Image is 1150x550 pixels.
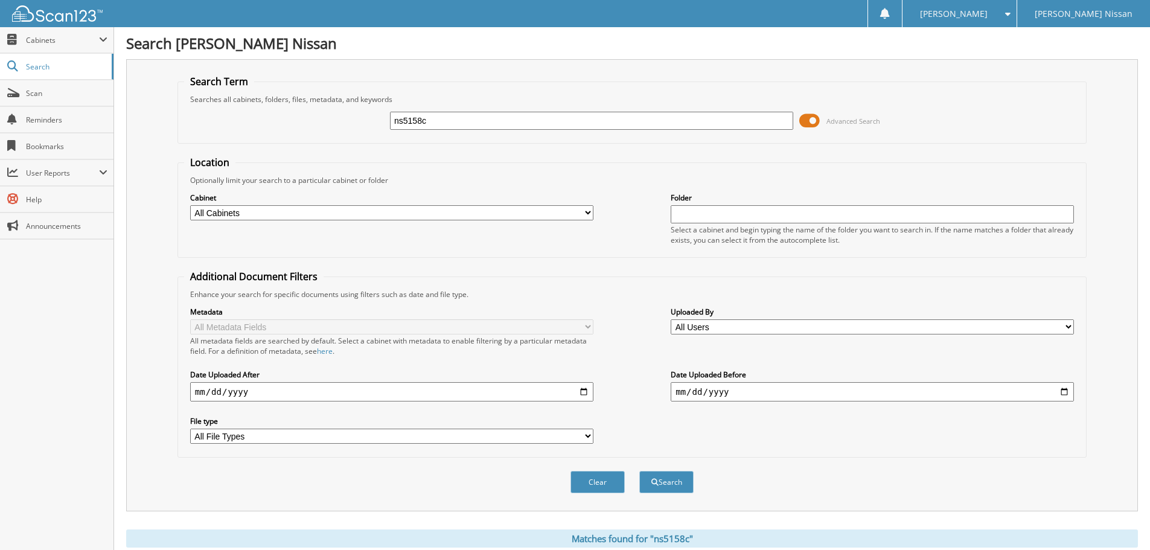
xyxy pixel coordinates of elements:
[671,225,1074,245] div: Select a cabinet and begin typing the name of the folder you want to search in. If the name match...
[570,471,625,493] button: Clear
[184,94,1080,104] div: Searches all cabinets, folders, files, metadata, and keywords
[317,346,333,356] a: here
[184,156,235,169] legend: Location
[190,336,593,356] div: All metadata fields are searched by default. Select a cabinet with metadata to enable filtering b...
[671,382,1074,401] input: end
[671,369,1074,380] label: Date Uploaded Before
[26,62,106,72] span: Search
[190,193,593,203] label: Cabinet
[639,471,694,493] button: Search
[184,289,1080,299] div: Enhance your search for specific documents using filters such as date and file type.
[671,307,1074,317] label: Uploaded By
[184,270,324,283] legend: Additional Document Filters
[26,221,107,231] span: Announcements
[26,35,99,45] span: Cabinets
[126,529,1138,548] div: Matches found for "ns5158c"
[26,194,107,205] span: Help
[26,141,107,152] span: Bookmarks
[190,307,593,317] label: Metadata
[190,416,593,426] label: File type
[184,75,254,88] legend: Search Term
[26,168,99,178] span: User Reports
[26,88,107,98] span: Scan
[826,117,880,126] span: Advanced Search
[1035,10,1132,18] span: [PERSON_NAME] Nissan
[190,382,593,401] input: start
[184,175,1080,185] div: Optionally limit your search to a particular cabinet or folder
[126,33,1138,53] h1: Search [PERSON_NAME] Nissan
[190,369,593,380] label: Date Uploaded After
[12,5,103,22] img: scan123-logo-white.svg
[671,193,1074,203] label: Folder
[920,10,988,18] span: [PERSON_NAME]
[26,115,107,125] span: Reminders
